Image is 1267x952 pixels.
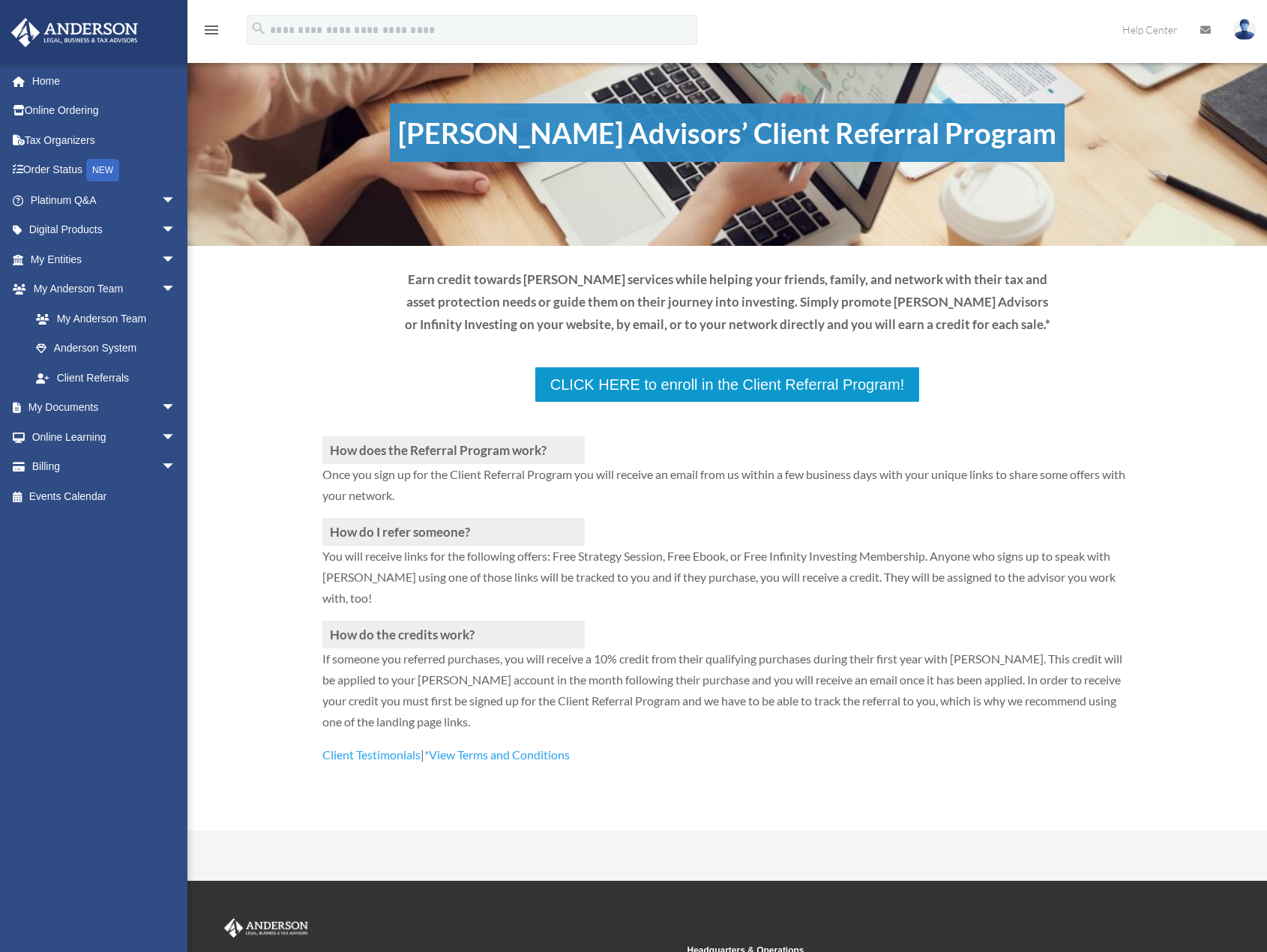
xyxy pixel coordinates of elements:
img: User Pic [1233,19,1256,40]
a: Client Referrals [21,363,191,393]
a: Tax Organizers [10,125,199,155]
a: Client Testimonials [322,747,421,769]
span: arrow_drop_down [161,393,191,424]
span: arrow_drop_down [161,215,191,246]
a: Billingarrow_drop_down [10,452,199,482]
span: arrow_drop_down [161,452,191,483]
a: menu [202,26,220,39]
i: menu [202,21,220,39]
i: search [250,20,267,37]
img: Anderson Advisors Platinum Portal [221,918,311,938]
a: Online Ordering [10,96,199,126]
span: arrow_drop_down [161,422,191,453]
span: arrow_drop_down [161,244,191,275]
a: CLICK HERE to enroll in the Client Referral Program! [534,366,921,403]
a: Digital Productsarrow_drop_down [10,215,199,245]
span: arrow_drop_down [161,185,191,216]
a: Home [10,66,199,96]
a: Online Learningarrow_drop_down [10,422,199,452]
a: Order StatusNEW [10,155,199,186]
h3: How does the Referral Program work? [322,436,585,464]
a: Platinum Q&Aarrow_drop_down [10,185,199,215]
h3: How do I refer someone? [322,518,585,546]
a: *View Terms and Conditions [424,747,570,769]
a: Anderson System [21,334,199,364]
span: arrow_drop_down [161,274,191,305]
p: Earn credit towards [PERSON_NAME] services while helping your friends, family, and network with t... [403,268,1051,335]
h3: How do the credits work? [322,621,585,648]
a: My Anderson Team [21,304,199,334]
p: Once you sign up for the Client Referral Program you will receive an email from us within a few b... [322,464,1132,518]
img: Anderson Advisors Platinum Portal [7,18,142,47]
h1: [PERSON_NAME] Advisors’ Client Referral Program [390,103,1065,162]
div: NEW [86,159,119,181]
p: | [322,744,1132,765]
a: My Entitiesarrow_drop_down [10,244,199,274]
a: My Anderson Teamarrow_drop_down [10,274,199,304]
a: Events Calendar [10,481,199,511]
p: If someone you referred purchases, you will receive a 10% credit from their qualifying purchases ... [322,648,1132,744]
a: My Documentsarrow_drop_down [10,393,199,423]
p: You will receive links for the following offers: Free Strategy Session, Free Ebook, or Free Infin... [322,546,1132,621]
